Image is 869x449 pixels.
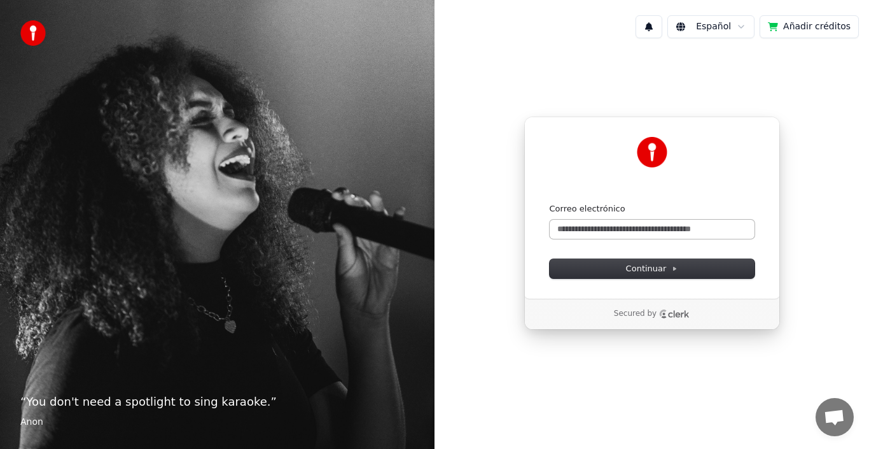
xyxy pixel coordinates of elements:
[550,259,754,278] button: Continuar
[20,393,414,411] p: “ You don't need a spotlight to sing karaoke. ”
[659,310,690,318] a: Clerk logo
[550,203,625,215] label: Correo electrónico
[614,309,657,319] p: Secured by
[760,15,859,38] button: Añadir créditos
[626,263,678,274] span: Continuar
[816,398,854,436] a: Chat abierto
[20,416,414,429] footer: Anon
[637,137,667,167] img: Youka
[20,20,46,46] img: youka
